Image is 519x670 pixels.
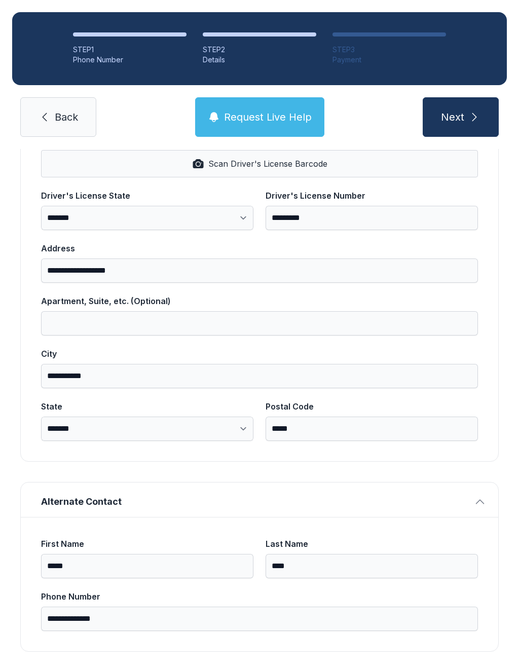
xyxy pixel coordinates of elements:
div: Driver's License Number [266,190,478,202]
div: Postal Code [266,400,478,413]
input: Address [41,258,478,283]
input: Phone Number [41,607,478,631]
div: Details [203,55,316,65]
span: Scan Driver's License Barcode [208,158,327,170]
div: STEP 1 [73,45,187,55]
div: Address [41,242,478,254]
input: First Name [41,554,253,578]
input: Postal Code [266,417,478,441]
span: Back [55,110,78,124]
select: Driver's License State [41,206,253,230]
div: STEP 3 [332,45,446,55]
span: Next [441,110,464,124]
div: Apartment, Suite, etc. (Optional) [41,295,478,307]
input: Last Name [266,554,478,578]
div: Last Name [266,538,478,550]
div: City [41,348,478,360]
div: Phone Number [41,590,478,603]
button: Alternate Contact [21,482,498,517]
div: Payment [332,55,446,65]
input: Driver's License Number [266,206,478,230]
span: Alternate Contact [41,495,470,509]
div: STEP 2 [203,45,316,55]
div: Phone Number [73,55,187,65]
div: Driver's License State [41,190,253,202]
input: City [41,364,478,388]
span: Request Live Help [224,110,312,124]
div: First Name [41,538,253,550]
div: State [41,400,253,413]
select: State [41,417,253,441]
input: Apartment, Suite, etc. (Optional) [41,311,478,336]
